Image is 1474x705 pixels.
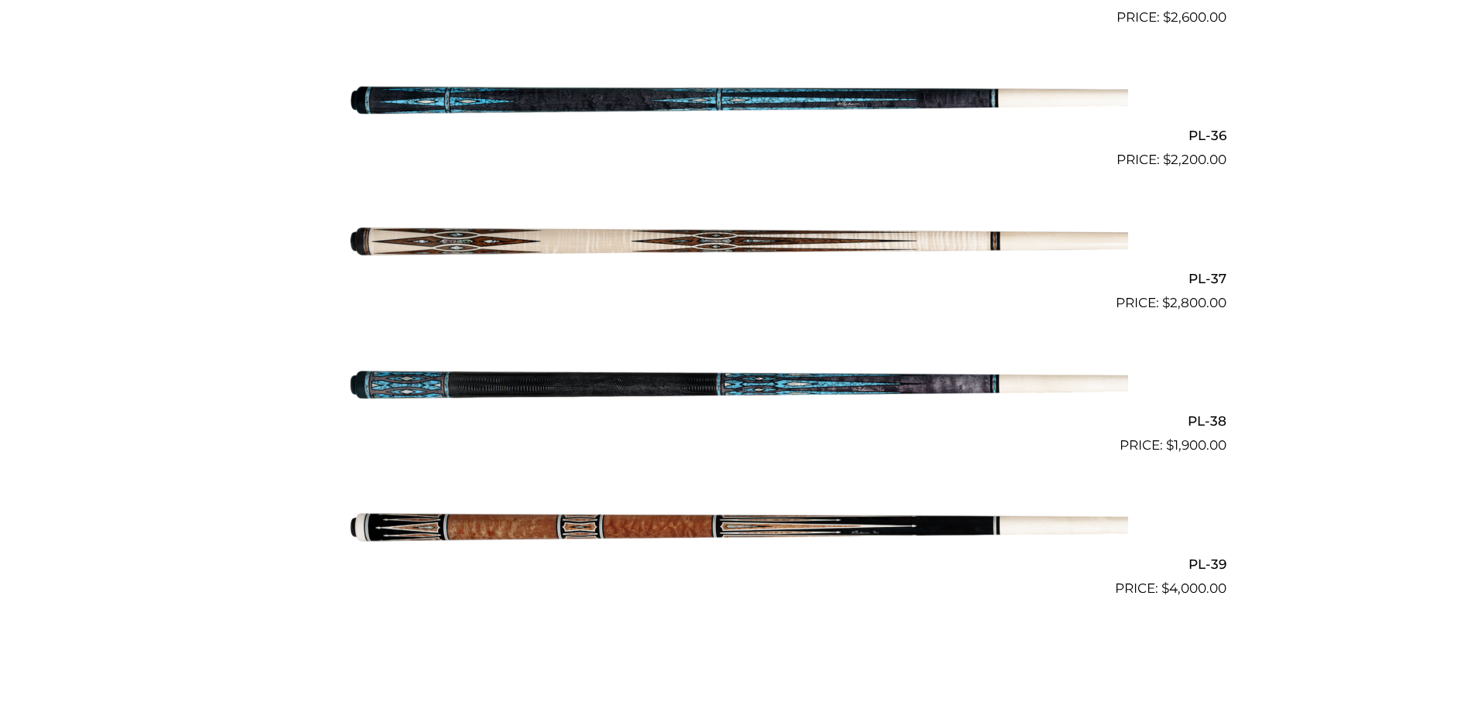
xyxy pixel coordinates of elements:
[1162,295,1226,310] bdi: 2,800.00
[1163,152,1171,167] span: $
[248,264,1226,293] h2: PL-37
[347,462,1128,592] img: PL-39
[248,320,1226,456] a: PL-38 $1,900.00
[248,407,1226,436] h2: PL-38
[1163,9,1171,25] span: $
[1161,580,1226,596] bdi: 4,000.00
[347,34,1128,164] img: PL-36
[1163,9,1226,25] bdi: 2,600.00
[248,34,1226,170] a: PL-36 $2,200.00
[1166,437,1174,453] span: $
[347,320,1128,450] img: PL-38
[347,176,1128,306] img: PL-37
[248,121,1226,150] h2: PL-36
[248,176,1226,313] a: PL-37 $2,800.00
[1162,295,1170,310] span: $
[248,549,1226,578] h2: PL-39
[248,462,1226,598] a: PL-39 $4,000.00
[1161,580,1169,596] span: $
[1166,437,1226,453] bdi: 1,900.00
[1163,152,1226,167] bdi: 2,200.00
